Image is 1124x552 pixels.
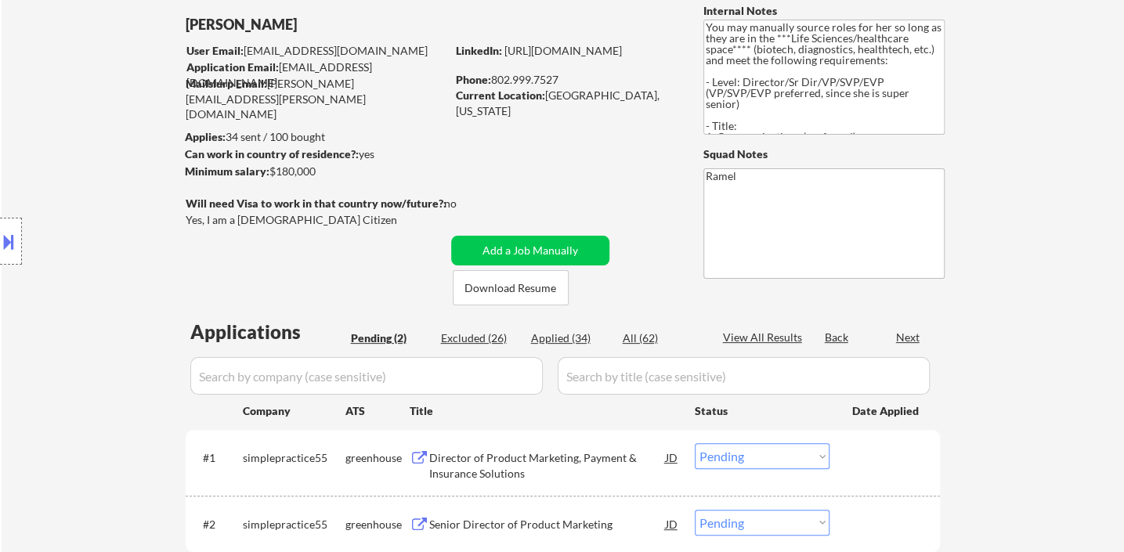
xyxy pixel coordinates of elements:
[345,403,410,419] div: ATS
[444,196,489,211] div: no
[190,357,543,395] input: Search by company (case sensitive)
[186,212,450,228] div: Yes, I am a [DEMOGRAPHIC_DATA] Citizen
[703,146,945,162] div: Squad Notes
[186,60,446,90] div: [EMAIL_ADDRESS][DOMAIN_NAME]
[456,88,545,102] strong: Current Location:
[203,517,230,532] div: #2
[451,236,609,265] button: Add a Job Manually
[243,517,345,532] div: simplepractice55
[623,330,701,346] div: All (62)
[185,146,441,162] div: yes
[504,44,622,57] a: [URL][DOMAIN_NAME]
[453,270,569,305] button: Download Resume
[243,403,345,419] div: Company
[825,330,850,345] div: Back
[664,443,680,471] div: JD
[203,450,230,466] div: #1
[456,72,678,88] div: 802.999.7527
[351,330,429,346] div: Pending (2)
[456,44,502,57] strong: LinkedIn:
[186,76,446,122] div: [PERSON_NAME][EMAIL_ADDRESS][PERSON_NAME][DOMAIN_NAME]
[186,60,279,74] strong: Application Email:
[456,73,491,86] strong: Phone:
[186,197,446,210] strong: Will need Visa to work in that country now/future?:
[186,43,446,59] div: [EMAIL_ADDRESS][DOMAIN_NAME]
[703,3,945,19] div: Internal Notes
[186,15,508,34] div: [PERSON_NAME]
[723,330,807,345] div: View All Results
[896,330,921,345] div: Next
[186,77,267,90] strong: Mailslurp Email:
[345,517,410,532] div: greenhouse
[345,450,410,466] div: greenhouse
[410,403,680,419] div: Title
[185,164,446,179] div: $180,000
[186,44,244,57] strong: User Email:
[429,450,666,481] div: Director of Product Marketing, Payment & Insurance Solutions
[558,357,930,395] input: Search by title (case sensitive)
[429,517,666,532] div: Senior Director of Product Marketing
[695,396,829,424] div: Status
[185,129,446,145] div: 34 sent / 100 bought
[456,88,678,118] div: [GEOGRAPHIC_DATA], [US_STATE]
[852,403,921,419] div: Date Applied
[441,330,519,346] div: Excluded (26)
[664,510,680,538] div: JD
[243,450,345,466] div: simplepractice55
[531,330,609,346] div: Applied (34)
